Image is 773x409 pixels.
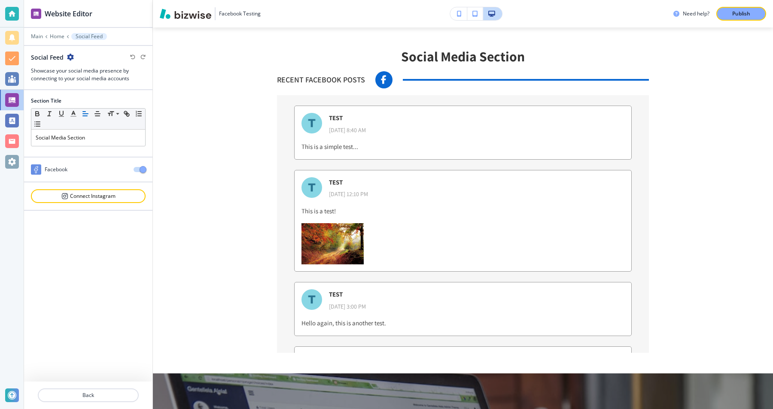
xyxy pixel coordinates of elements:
[329,303,366,309] p: [DATE] 3:00 PM
[31,97,61,105] h2: Section Title
[329,188,368,197] a: [DATE] 12:10 PM
[329,300,366,309] a: [DATE] 3:00 PM
[732,10,750,18] p: Publish
[50,33,64,39] button: Home
[219,10,261,18] h3: Facebook Testing
[160,9,211,19] img: Bizwise Logo
[45,9,92,19] h2: Website Editor
[329,127,366,133] p: [DATE] 8:40 AM
[329,191,368,197] p: [DATE] 12:10 PM
[45,166,67,173] h4: Facebook
[32,193,145,200] div: Connect Instagram
[76,33,103,39] p: Social Feed
[329,124,366,133] a: [DATE] 8:40 AM
[301,223,364,264] img: Facebook Feed Post Attachment
[38,388,139,402] button: Back
[716,7,766,21] button: Publish
[301,113,322,133] img: TEST
[160,7,261,20] button: Facebook Testing
[31,189,146,203] button: Connect Instagram
[71,33,107,40] button: Social Feed
[683,10,709,18] h3: Need help?
[329,289,343,300] a: TEST
[31,67,146,82] h3: Showcase your social media presence by connecting to your social media accounts
[301,206,624,217] p: This is a test!
[31,9,41,19] img: editor icon
[277,74,365,85] h3: RECENT FACEBOOK POSTS
[31,53,64,62] h2: Social Feed
[401,48,525,64] h2: Social Media Section
[329,113,343,124] a: TEST
[301,142,624,152] p: This is a simple test...
[301,177,322,198] img: TEST
[36,134,141,142] p: Social Media Section
[301,289,322,310] img: TEST
[31,164,41,175] img: Facebook icon
[31,33,43,39] button: Main
[39,391,138,399] p: Back
[301,318,624,329] p: Hello again, this is another test.
[329,177,343,188] a: TEST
